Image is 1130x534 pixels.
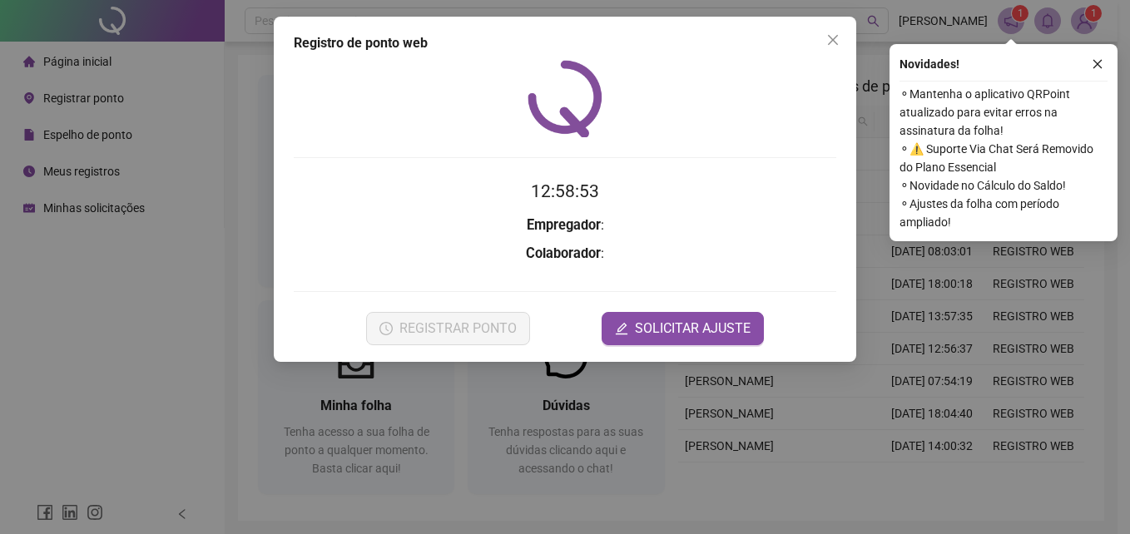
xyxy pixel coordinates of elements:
[826,33,840,47] span: close
[900,55,959,73] span: Novidades !
[294,33,836,53] div: Registro de ponto web
[294,215,836,236] h3: :
[900,85,1108,140] span: ⚬ Mantenha o aplicativo QRPoint atualizado para evitar erros na assinatura da folha!
[366,312,530,345] button: REGISTRAR PONTO
[526,245,601,261] strong: Colaborador
[531,181,599,201] time: 12:58:53
[900,140,1108,176] span: ⚬ ⚠️ Suporte Via Chat Será Removido do Plano Essencial
[294,243,836,265] h3: :
[900,195,1108,231] span: ⚬ Ajustes da folha com período ampliado!
[900,176,1108,195] span: ⚬ Novidade no Cálculo do Saldo!
[602,312,764,345] button: editSOLICITAR AJUSTE
[820,27,846,53] button: Close
[1092,58,1103,70] span: close
[527,217,601,233] strong: Empregador
[528,60,602,137] img: QRPoint
[615,322,628,335] span: edit
[635,319,751,339] span: SOLICITAR AJUSTE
